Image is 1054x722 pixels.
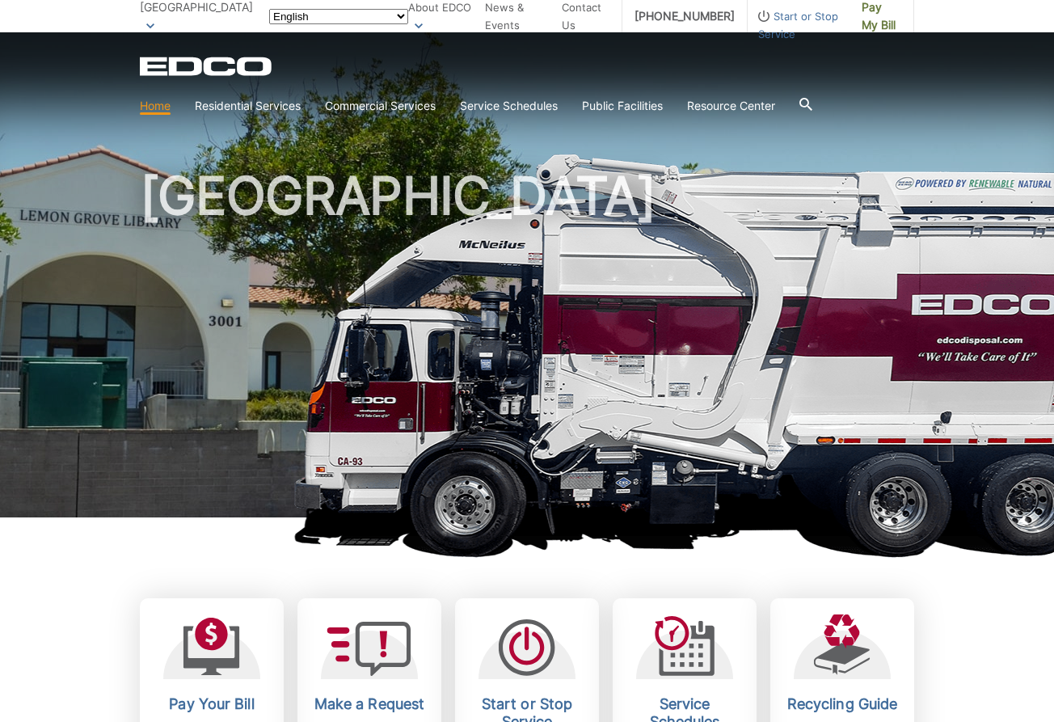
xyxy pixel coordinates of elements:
[195,97,301,115] a: Residential Services
[140,97,171,115] a: Home
[460,97,558,115] a: Service Schedules
[582,97,663,115] a: Public Facilities
[687,97,775,115] a: Resource Center
[269,9,408,24] select: Select a language
[325,97,436,115] a: Commercial Services
[152,695,272,713] h2: Pay Your Bill
[140,170,914,525] h1: [GEOGRAPHIC_DATA]
[140,57,274,76] a: EDCD logo. Return to the homepage.
[782,695,902,713] h2: Recycling Guide
[310,695,429,713] h2: Make a Request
